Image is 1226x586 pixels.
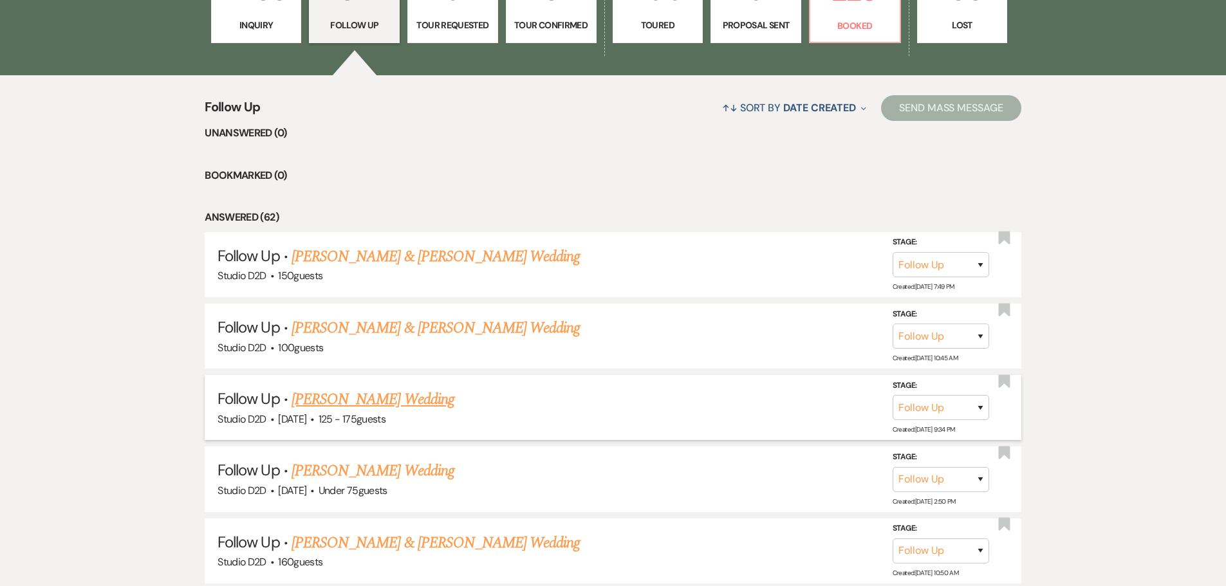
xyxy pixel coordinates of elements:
li: Unanswered (0) [205,125,1021,142]
button: Sort By Date Created [717,91,871,125]
span: Created: [DATE] 10:50 AM [893,569,958,577]
li: Answered (62) [205,209,1021,226]
a: [PERSON_NAME] & [PERSON_NAME] Wedding [292,316,580,340]
span: Studio D2D [218,412,266,426]
li: Bookmarked (0) [205,167,1021,184]
p: Tour Confirmed [514,18,588,32]
span: Studio D2D [218,341,266,354]
span: Studio D2D [218,484,266,497]
span: Follow Up [218,317,279,337]
p: Proposal Sent [719,18,793,32]
a: [PERSON_NAME] & [PERSON_NAME] Wedding [292,531,580,554]
span: Created: [DATE] 2:50 PM [893,497,956,506]
label: Stage: [893,522,989,536]
p: Toured [621,18,695,32]
span: 160 guests [278,555,322,569]
span: ↑↓ [722,101,738,114]
span: Follow Up [218,460,279,480]
a: [PERSON_NAME] Wedding [292,388,454,411]
span: Follow Up [218,532,279,552]
p: Inquiry [219,18,293,32]
span: Created: [DATE] 10:45 AM [893,354,958,362]
span: 100 guests [278,341,323,354]
p: Booked [818,19,892,33]
span: Created: [DATE] 7:49 PM [893,282,954,291]
p: Lost [925,18,999,32]
a: [PERSON_NAME] Wedding [292,459,454,482]
span: Studio D2D [218,555,266,569]
span: 125 - 175 guests [319,412,385,426]
span: Follow Up [205,97,260,125]
p: Tour Requested [416,18,490,32]
span: Under 75 guests [319,484,387,497]
span: Follow Up [218,246,279,266]
label: Stage: [893,235,989,250]
span: Created: [DATE] 9:34 PM [893,425,955,434]
p: Follow Up [317,18,391,32]
span: Studio D2D [218,269,266,282]
span: Date Created [783,101,856,114]
a: [PERSON_NAME] & [PERSON_NAME] Wedding [292,245,580,268]
label: Stage: [893,307,989,322]
label: Stage: [893,379,989,393]
span: [DATE] [278,484,306,497]
span: 150 guests [278,269,322,282]
button: Send Mass Message [881,95,1021,121]
span: [DATE] [278,412,306,426]
label: Stage: [893,450,989,464]
span: Follow Up [218,389,279,408]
